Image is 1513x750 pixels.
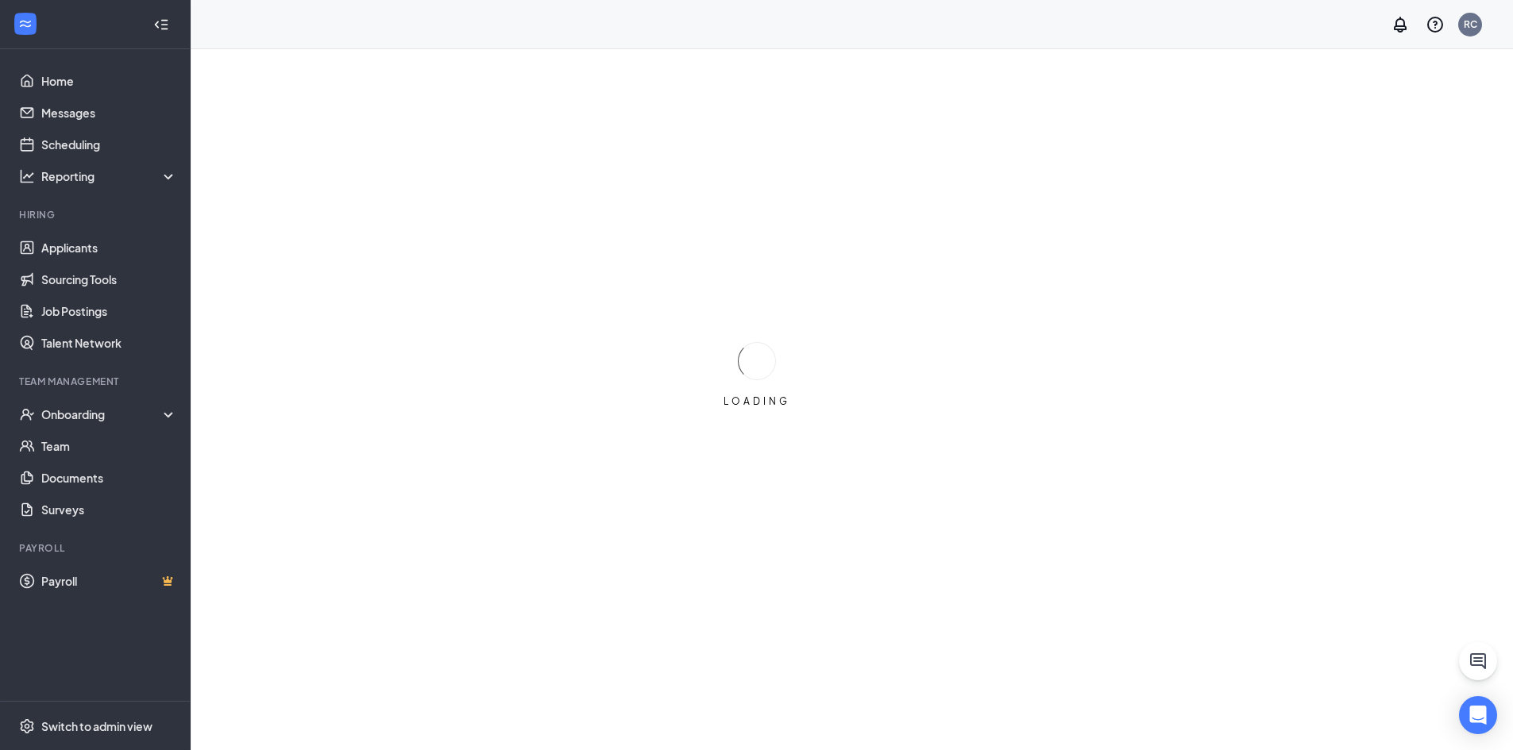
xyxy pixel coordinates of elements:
[19,406,35,422] svg: UserCheck
[1459,696,1497,734] div: Open Intercom Messenger
[19,208,174,221] div: Hiring
[1464,17,1477,31] div: RC
[41,327,177,359] a: Talent Network
[41,232,177,263] a: Applicants
[41,406,164,422] div: Onboarding
[41,494,177,525] a: Surveys
[41,129,177,160] a: Scheduling
[41,97,177,129] a: Messages
[41,718,152,734] div: Switch to admin view
[41,295,177,327] a: Job Postings
[1391,15,1410,34] svg: Notifications
[1469,652,1488,671] svg: ChatActive
[153,17,169,33] svg: Collapse
[41,462,177,494] a: Documents
[1426,15,1445,34] svg: QuestionInfo
[19,718,35,734] svg: Settings
[17,16,33,32] svg: WorkstreamLogo
[41,65,177,97] a: Home
[19,375,174,388] div: Team Management
[41,263,177,295] a: Sourcing Tools
[41,430,177,462] a: Team
[19,168,35,184] svg: Analysis
[41,565,177,597] a: PayrollCrown
[41,168,178,184] div: Reporting
[717,394,797,408] div: LOADING
[19,541,174,555] div: Payroll
[1459,642,1497,680] button: ChatActive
